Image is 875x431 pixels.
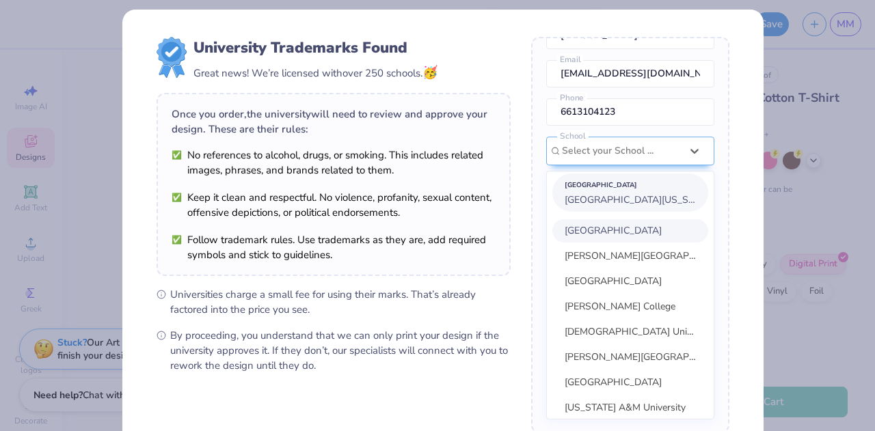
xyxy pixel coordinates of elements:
[172,148,496,178] li: No references to alcohol, drugs, or smoking. This includes related images, phrases, and brands re...
[170,287,511,317] span: Universities charge a small fee for using their marks. That’s already factored into the price you...
[172,107,496,137] div: Once you order, the university will need to review and approve your design. These are their rules:
[170,328,511,373] span: By proceeding, you understand that we can only print your design if the university approves it. I...
[565,376,662,389] span: [GEOGRAPHIC_DATA]
[172,190,496,220] li: Keep it clean and respectful. No violence, profanity, sexual content, offensive depictions, or po...
[157,37,187,78] img: license-marks-badge.png
[565,193,713,206] span: [GEOGRAPHIC_DATA][US_STATE]
[172,232,496,262] li: Follow trademark rules. Use trademarks as they are, add required symbols and stick to guidelines.
[193,37,437,59] div: University Trademarks Found
[546,60,714,87] input: Email
[565,300,675,313] span: [PERSON_NAME] College
[565,350,738,363] span: [PERSON_NAME][GEOGRAPHIC_DATA]
[565,325,797,338] span: [DEMOGRAPHIC_DATA] University of Health Sciences
[565,224,662,237] span: [GEOGRAPHIC_DATA]
[565,275,662,288] span: [GEOGRAPHIC_DATA]
[565,401,686,414] span: [US_STATE] A&M University
[422,64,437,81] span: 🥳
[565,249,738,262] span: [PERSON_NAME][GEOGRAPHIC_DATA]
[546,98,714,126] input: Phone
[193,64,437,82] div: Great news! We’re licensed with over 250 schools.
[565,178,696,193] div: [GEOGRAPHIC_DATA]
